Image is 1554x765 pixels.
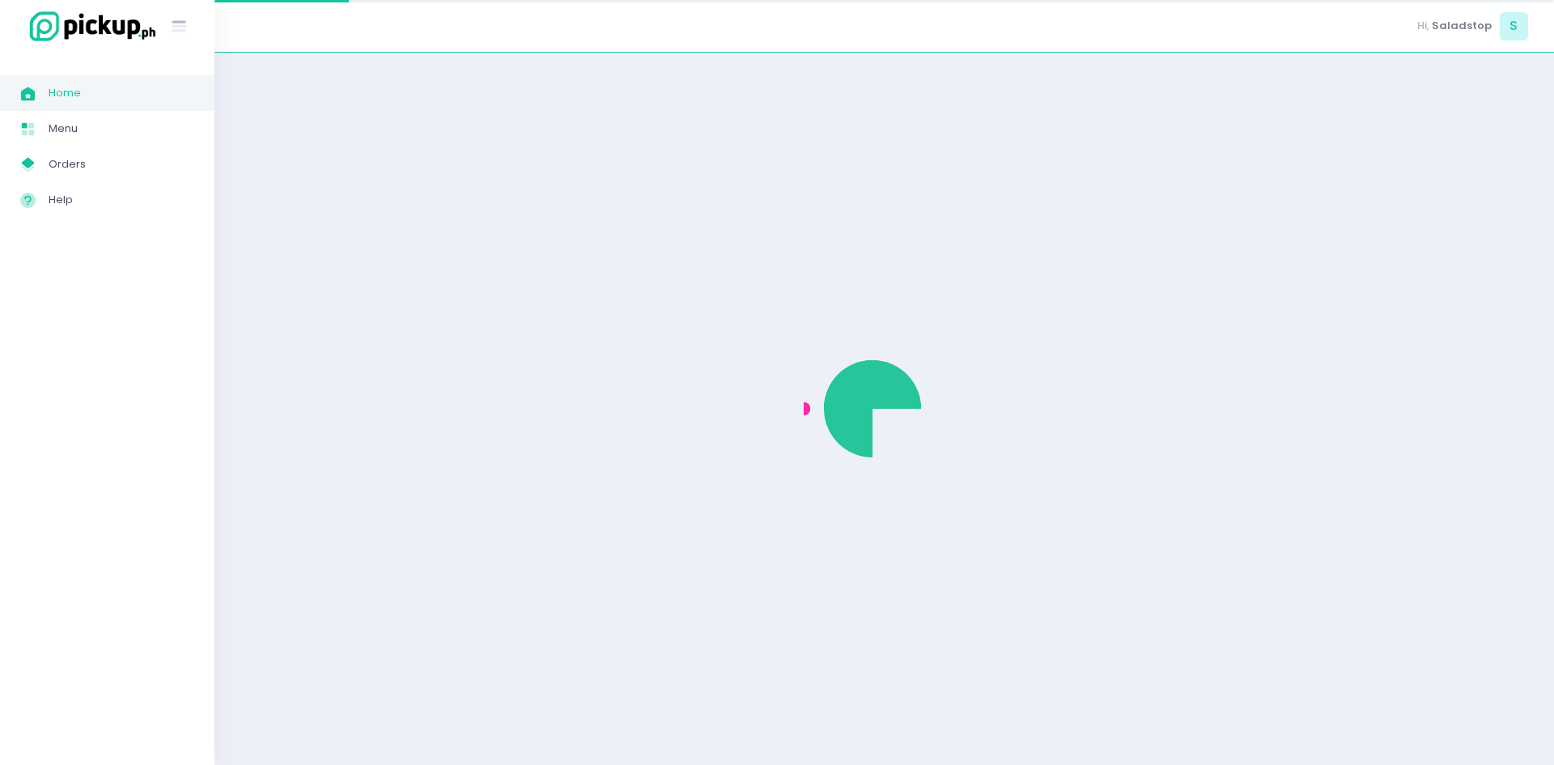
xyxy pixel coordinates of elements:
span: Orders [49,154,194,175]
span: Hi, [1417,18,1429,34]
span: S [1500,12,1528,40]
span: Menu [49,118,194,139]
span: Saladstop [1432,18,1492,34]
span: Home [49,83,194,104]
img: logo [20,9,158,44]
span: Help [49,189,194,210]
